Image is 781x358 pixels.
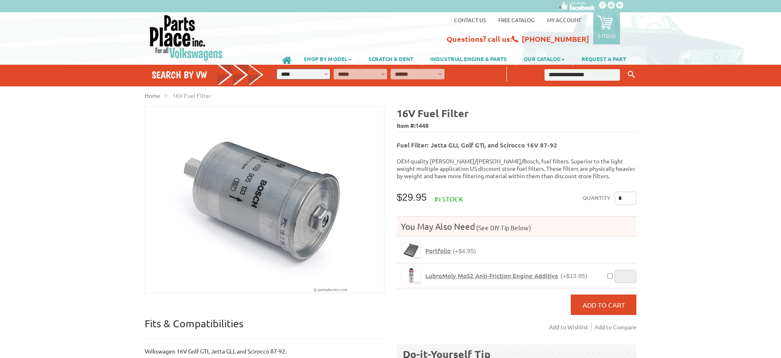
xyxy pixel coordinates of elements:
[561,272,587,279] span: (+$13.95)
[625,68,638,82] button: Keyword Search
[397,141,557,149] b: Fuel Filter: Jetta GLI, Golf GTI, and Scirocco 16V 87-92
[149,14,224,61] img: Parts Place Inc!
[435,195,463,203] span: In stock
[583,301,625,309] span: Add to Cart
[422,52,515,66] a: INDUSTRIAL ENGINE & PARTS
[425,247,476,255] a: Portfolio(+$4.95)
[425,272,587,280] a: LubroMoly MoS2 Anti-Friction Engine Additive(+$13.95)
[498,16,535,23] a: Free Catalog
[397,221,636,232] h4: You May Also Need
[145,317,384,339] p: Fits & Compatibilities
[397,106,469,120] b: 16V Fuel Filter
[401,243,421,258] img: Portfolio
[549,322,592,332] a: Add to Wishlist
[583,192,611,205] label: Quantity
[401,268,421,283] img: LubroMoly MoS2 Anti-Friction Engine Additive
[415,122,429,129] span: 1448
[475,224,531,231] span: (See DIY Tip Below)
[425,272,559,280] span: LubroMoly MoS2 Anti-Friction Engine Additive
[145,107,384,293] img: 16V Fuel Filter
[145,92,160,99] a: Home
[295,52,360,66] a: SHOP BY MODEL
[145,347,384,356] p: Volkswagen 16V Golf GTI, Jetta GLI, and Scirocco 87-92.
[152,69,264,81] h4: Search by VW
[571,295,636,315] button: Add to Cart
[397,157,636,179] p: OEM quality [PERSON_NAME]/[PERSON_NAME]/Bosch, fuel filters. Superior to the light weight multipl...
[397,120,636,132] span: Item #:
[547,16,581,23] a: My Account
[401,267,421,283] a: LubroMoly MoS2 Anti-Friction Engine Additive
[593,12,620,44] a: 0 items
[515,52,573,66] a: OUR CATALOG
[453,247,476,254] span: (+$4.95)
[454,16,486,23] a: Contact us
[595,322,636,332] a: Add to Compare
[573,52,634,66] a: REQUEST A PART
[597,32,616,39] p: 0 items
[173,92,211,99] span: 16V Fuel Filter
[401,242,421,258] a: Portfolio
[425,247,451,255] span: Portfolio
[397,192,427,203] span: $29.95
[360,52,422,66] a: SCRATCH & DENT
